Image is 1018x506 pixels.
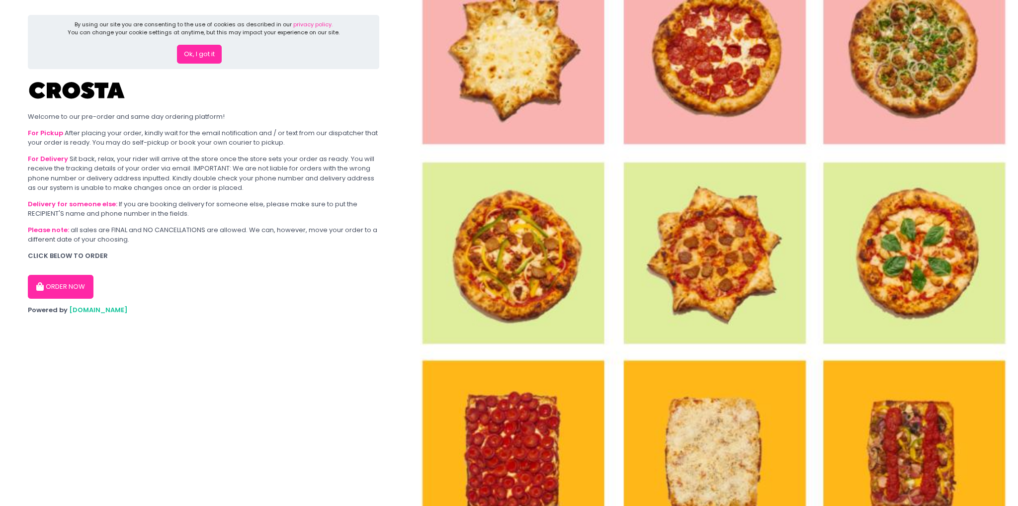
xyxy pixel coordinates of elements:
div: Welcome to our pre-order and same day ordering platform! [28,112,379,122]
a: privacy policy. [293,20,333,28]
div: By using our site you are consenting to the use of cookies as described in our You can change you... [68,20,339,37]
img: Crosta Pizzeria [28,76,127,105]
div: CLICK BELOW TO ORDER [28,251,379,261]
button: Ok, I got it [177,45,222,64]
button: ORDER NOW [28,275,93,299]
div: Sit back, relax, your rider will arrive at the store once the store sets your order as ready. You... [28,154,379,193]
b: For Pickup [28,128,63,138]
div: all sales are FINAL and NO CANCELLATIONS are allowed. We can, however, move your order to a diffe... [28,225,379,245]
div: If you are booking delivery for someone else, please make sure to put the RECIPIENT'S name and ph... [28,199,379,219]
b: Delivery for someone else: [28,199,117,209]
b: Please note: [28,225,69,235]
b: For Delivery [28,154,68,164]
a: [DOMAIN_NAME] [69,305,128,315]
div: After placing your order, kindly wait for the email notification and / or text from our dispatche... [28,128,379,148]
div: Powered by [28,305,379,315]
